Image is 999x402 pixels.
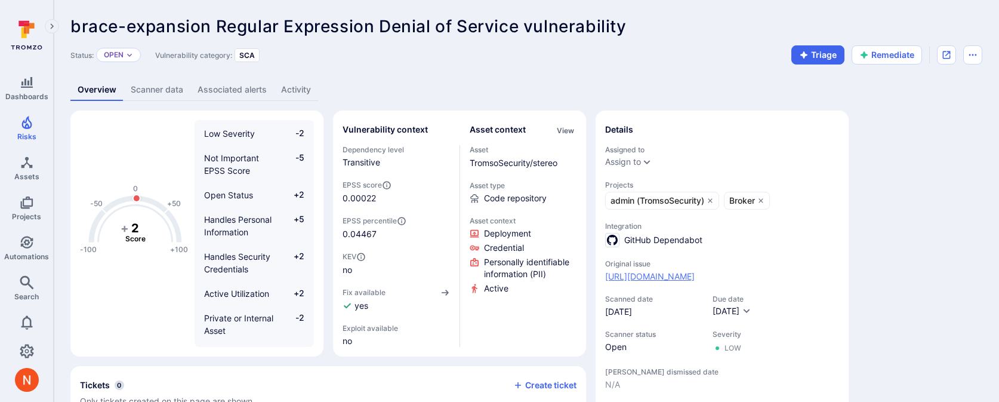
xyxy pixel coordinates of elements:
span: Due date [713,294,751,303]
span: EPSS score [343,180,450,190]
span: +5 [282,213,304,238]
span: Integration [605,222,839,231]
a: Activity [274,79,318,101]
span: Click to view evidence [484,256,577,280]
tspan: 2 [131,220,139,235]
span: N/A [605,379,839,391]
span: Fix available [343,288,386,297]
span: Code repository [484,192,547,204]
div: Low [724,343,741,353]
span: Click to view evidence [484,242,524,254]
button: Expand dropdown [126,51,133,59]
tspan: + [121,220,129,235]
button: Expand navigation menu [45,19,59,33]
span: Transitive [343,156,450,168]
span: Projects [605,180,839,189]
span: Handles Personal Information [204,214,272,237]
span: -5 [282,152,304,177]
span: KEV [343,252,450,262]
span: [DATE] [713,306,739,316]
text: Score [125,234,146,243]
span: -2 [282,312,304,337]
span: 0 [115,380,124,390]
span: 0.00022 [343,192,376,204]
span: GitHub Dependabot [624,234,702,246]
span: Not Important EPSS Score [204,153,259,176]
div: Open original issue [937,45,956,65]
span: +2 [282,287,304,300]
h2: Vulnerability context [343,124,428,136]
span: brace-expansion Regular Expression Denial of Service vulnerability [70,16,627,36]
text: -100 [80,245,97,254]
span: Risks [17,132,36,141]
span: EPSS percentile [343,216,450,226]
a: TromsoSecurity/stereo [470,158,557,168]
span: Asset [470,145,577,154]
span: -2 [282,127,304,140]
text: 0 [133,184,138,193]
span: Scanned date [605,294,701,303]
img: ACg8ocIprwjrgDQnDsNSk9Ghn5p5-B8DpAKWoJ5Gi9syOE4K59tr4Q=s96-c [15,368,39,392]
span: +2 [282,189,304,201]
span: Dependency level [343,145,450,154]
span: Asset type [470,181,577,190]
div: Vulnerability tabs [70,79,982,101]
a: Overview [70,79,124,101]
span: Assigned to [605,145,839,154]
span: Broker [729,195,755,207]
h2: Details [605,124,633,136]
button: Triage [791,45,844,65]
span: Assets [14,172,39,181]
span: yes [354,300,368,312]
button: Create ticket [513,380,576,391]
span: no [343,264,450,276]
div: Click to view all asset context details [554,124,576,136]
span: Original issue [605,259,839,268]
span: Exploit available [343,324,398,333]
span: Dashboards [5,92,48,101]
button: [DATE] [713,306,751,318]
button: Expand dropdown [642,157,652,167]
text: -50 [90,199,103,208]
a: [URL][DOMAIN_NAME] [605,271,695,283]
g: The vulnerability score is based on the parameters defined in the settings [112,220,159,243]
span: Status: [70,51,94,60]
h2: Asset context [470,124,526,136]
a: admin (TromsoSecurity) [605,192,719,210]
button: Assign to [605,157,641,167]
span: Automations [4,252,49,261]
span: Active Utilization [204,289,269,299]
span: Click to view evidence [484,283,508,294]
span: Click to view evidence [484,228,531,240]
span: [DATE] [605,306,701,318]
span: Open Status [204,190,253,200]
text: +50 [167,199,181,208]
span: Vulnerability category: [155,51,232,60]
span: admin (TromsoSecurity) [610,195,704,207]
span: +2 [282,250,304,275]
button: Options menu [963,45,982,65]
span: Projects [12,212,41,221]
span: 0.04467 [343,228,450,240]
div: Due date field [713,294,751,318]
button: View [554,126,576,135]
span: Severity [713,330,741,339]
span: Private or Internal Asset [204,313,273,336]
a: Associated alerts [190,79,274,101]
a: Scanner data [124,79,190,101]
a: Broker [724,192,770,210]
span: Asset context [470,216,577,225]
span: Low Severity [204,128,255,139]
span: [PERSON_NAME] dismissed date [605,367,839,376]
span: Scanner status [605,330,701,339]
div: SCA [235,48,260,62]
text: +100 [170,245,188,254]
span: Handles Security Credentials [204,251,270,274]
span: Open [605,341,701,353]
i: Expand navigation menu [48,22,56,32]
button: Open [104,50,124,60]
div: Neeren Patki [15,368,39,392]
h2: Tickets [80,379,110,391]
